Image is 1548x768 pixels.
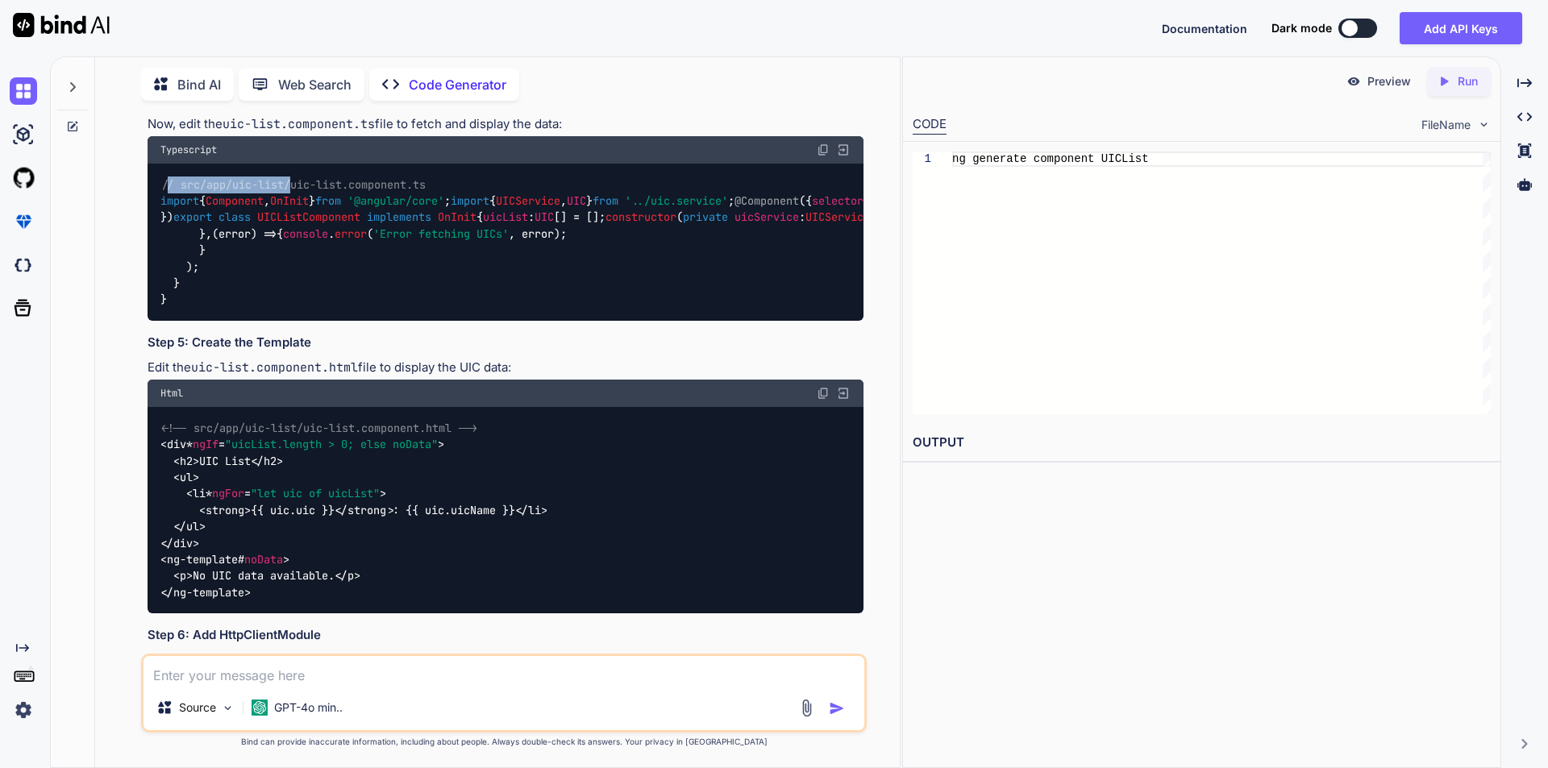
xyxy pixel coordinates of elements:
[515,503,547,517] span: </ >
[264,454,277,468] span: h2
[186,487,386,501] span: < * = >
[451,193,489,208] span: import
[10,77,37,105] img: chat
[278,75,352,94] p: Web Search
[167,438,186,452] span: div
[218,226,251,241] span: error
[180,470,193,484] span: ul
[167,552,238,567] span: ng-template
[148,359,863,377] p: Edit the file to display the UIC data:
[186,519,199,533] span: ul
[212,487,244,501] span: ngFor
[1477,118,1491,131] img: chevron down
[593,193,618,208] span: from
[335,569,360,583] span: </ >
[683,210,728,225] span: private
[161,177,426,192] span: // src/app/uic-list/uic-list.component.ts
[347,193,444,208] span: '@angular/core'
[177,75,221,94] p: Bind AI
[141,736,867,748] p: Bind can provide inaccurate information, including about people. Always double-check its answers....
[283,226,328,241] span: console
[734,193,799,208] span: @Component
[1400,12,1522,44] button: Add API Keys
[212,226,277,241] span: ( ) =>
[180,454,193,468] span: h2
[567,193,586,208] span: UIC
[418,652,513,668] code: app.module.ts
[10,696,37,724] img: settings
[1162,22,1247,35] span: Documentation
[1421,117,1471,133] span: FileName
[347,569,354,583] span: p
[160,585,251,600] span: </ >
[251,487,380,501] span: "let uic of uicList"
[251,454,283,468] span: </ >
[274,700,343,716] p: GPT-4o min..
[805,210,870,225] span: UICService
[173,519,206,533] span: </ >
[225,438,438,452] span: "uicList.length > 0; else noData"
[315,193,341,208] span: from
[191,359,358,376] code: uic-list.component.html
[409,75,506,94] p: Code Generator
[836,386,851,401] img: Open in Browser
[535,210,554,225] span: UIC
[10,121,37,148] img: ai-studio
[173,569,193,583] span: < >
[179,700,216,716] p: Source
[1367,73,1411,89] p: Preview
[160,193,199,208] span: import
[817,387,830,400] img: copy
[1458,73,1478,89] p: Run
[148,651,863,670] p: Make sure to import in your :
[1271,20,1332,36] span: Dark mode
[160,552,289,567] span: < # >
[625,193,728,208] span: '../uic.service'
[160,387,183,400] span: Html
[223,116,375,132] code: uic-list.component.ts
[812,193,863,208] span: selector
[160,420,547,601] code: UIC List {{ uic.uic }} : {{ uic.uicName }} No UIC data available.
[160,438,444,452] span: < * = >
[797,699,816,717] img: attachment
[367,210,431,225] span: implements
[335,226,367,241] span: error
[148,626,863,645] h3: Step 6: Add HttpClientModule
[10,164,37,192] img: githubLight
[148,115,863,134] p: Now, edit the file to fetch and display the data:
[199,503,251,517] span: < >
[221,701,235,715] img: Pick Models
[206,193,264,208] span: Component
[160,143,217,156] span: Typescript
[1162,20,1247,37] button: Documentation
[335,503,393,517] span: </ >
[160,536,199,550] span: </ >
[193,438,218,452] span: ngIf
[252,700,268,716] img: GPT-4o mini
[734,210,799,225] span: uicService
[263,652,379,668] code: HttpClientModule
[483,210,528,225] span: uicList
[438,210,476,225] span: OnInit
[173,536,193,550] span: div
[373,226,509,241] span: 'Error fetching UICs'
[836,143,851,157] img: Open in Browser
[683,210,870,225] span: :
[817,143,830,156] img: copy
[180,569,186,583] span: p
[605,210,676,225] span: constructor
[13,13,110,37] img: Bind AI
[173,454,199,468] span: < >
[148,334,863,352] h3: Step 5: Create the Template
[10,251,37,279] img: darkCloudIdeIcon
[913,115,947,135] div: CODE
[913,152,931,167] div: 1
[173,585,244,600] span: ng-template
[206,503,244,517] span: strong
[218,210,251,225] span: class
[10,208,37,235] img: premium
[257,210,360,225] span: UICListComponent
[528,503,541,517] span: li
[952,152,1149,165] span: ng generate component UICList
[161,421,477,435] span: <!-- src/app/uic-list/uic-list.component.html -->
